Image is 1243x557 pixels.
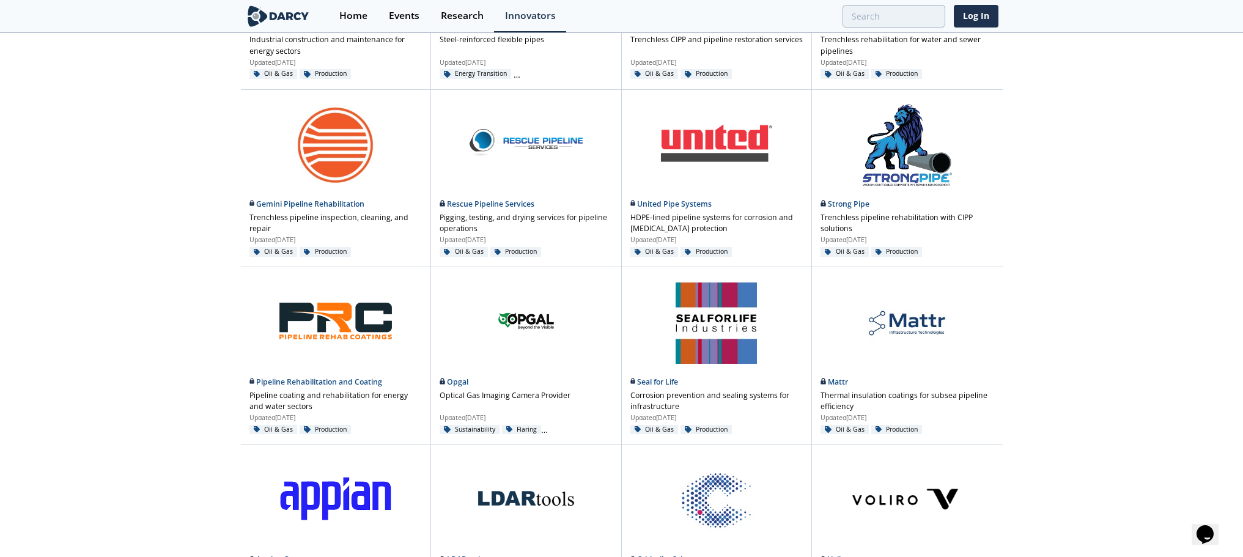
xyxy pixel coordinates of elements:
[630,377,679,387] a: Seal for Life
[630,235,803,245] p: Updated [DATE]
[630,69,679,79] div: Oil & Gas
[440,235,613,245] p: Updated [DATE]
[1192,508,1231,545] iframe: chat widget
[249,377,383,387] a: Pipeline Rehabilitation and Coating
[300,425,351,435] div: Production
[339,11,367,21] div: Home
[502,425,542,435] div: Flaring
[440,413,613,423] p: Updated [DATE]
[821,235,994,245] p: Updated [DATE]
[249,413,422,423] p: Updated [DATE]
[871,425,923,435] div: Production
[300,247,351,257] div: Production
[245,6,312,27] img: logo-wide.svg
[440,199,534,209] a: Rescue Pipeline Services
[821,247,869,257] div: Oil & Gas
[440,377,468,387] a: Opgal
[630,425,679,435] div: Oil & Gas
[871,69,923,79] div: Production
[681,69,732,79] div: Production
[821,377,848,387] a: Mattr
[630,212,803,235] p: HDPE-lined pipeline systems for corrosion and [MEDICAL_DATA] protection
[249,235,422,245] p: Updated [DATE]
[440,34,544,45] p: Steel-reinforced flexible pipes
[630,413,803,423] p: Updated [DATE]
[440,425,500,435] div: Sustainability
[871,247,923,257] div: Production
[389,11,419,21] div: Events
[441,11,484,21] div: Research
[249,212,422,235] p: Trenchless pipeline inspection, cleaning, and repair
[681,247,732,257] div: Production
[514,69,612,79] div: Industrial Decarbonization
[821,425,869,435] div: Oil & Gas
[821,58,994,68] p: Updated [DATE]
[630,247,679,257] div: Oil & Gas
[440,247,488,257] div: Oil & Gas
[630,34,803,45] p: Trenchless CIPP and pipeline restoration services
[249,69,298,79] div: Oil & Gas
[249,58,422,68] p: Updated [DATE]
[440,390,570,401] p: Optical Gas Imaging Camera Provider
[249,390,422,413] p: Pipeline coating and rehabilitation for energy and water sectors
[249,247,298,257] div: Oil & Gas
[249,425,298,435] div: Oil & Gas
[490,247,542,257] div: Production
[821,212,994,235] p: Trenchless pipeline rehabilitation with CIPP solutions
[821,390,994,413] p: Thermal insulation coatings for subsea pipeline efficiency
[630,199,712,209] a: United Pipe Systems
[681,425,732,435] div: Production
[440,58,613,68] p: Updated [DATE]
[249,34,422,57] p: Industrial construction and maintenance for energy sectors
[300,69,351,79] div: Production
[630,390,803,413] p: Corrosion prevention and sealing systems for infrastructure
[440,212,613,235] p: Pigging, testing, and drying services for pipeline operations
[249,199,365,209] a: Gemini Pipeline Rehabilitation
[821,199,869,209] a: Strong Pipe
[821,69,869,79] div: Oil & Gas
[440,69,511,79] div: Energy Transition
[843,5,945,28] input: Advanced Search
[505,11,556,21] div: Innovators
[630,58,803,68] p: Updated [DATE]
[821,34,994,57] p: Trenchless rehabilitation for water and sewer pipelines
[821,413,994,423] p: Updated [DATE]
[954,5,998,28] a: Log In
